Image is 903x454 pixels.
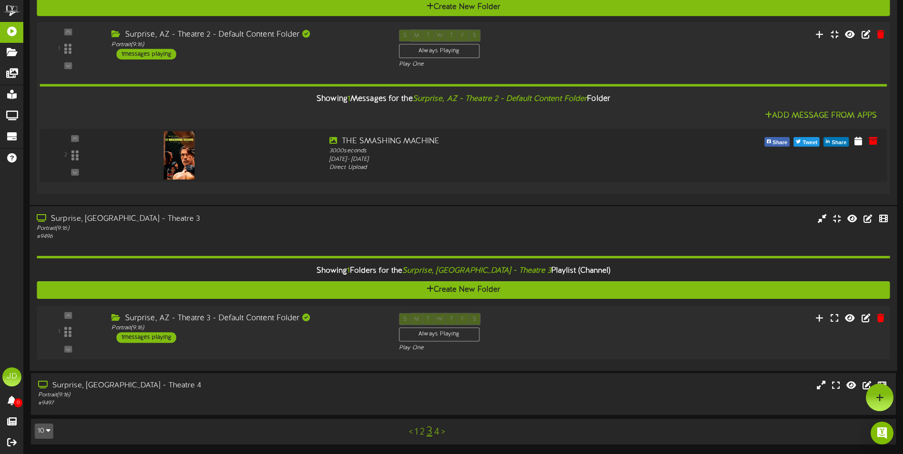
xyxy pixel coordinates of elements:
button: Tweet [794,137,820,147]
div: Portrait ( 9:16 ) [37,225,384,233]
span: Share [771,138,789,148]
i: Surprise, AZ - Theatre 2 - Default Content Folder [413,95,587,103]
div: Surprise, AZ - Theatre 3 - Default Content Folder [111,313,384,324]
button: Share [764,137,790,147]
a: 2 [420,427,425,437]
div: Always Playing [399,44,479,58]
div: Surprise, [GEOGRAPHIC_DATA] - Theatre 3 [37,214,384,225]
div: Surprise, [GEOGRAPHIC_DATA] - Theatre 4 [38,380,384,391]
i: Surprise, [GEOGRAPHIC_DATA] - Theatre 3 [402,266,551,275]
div: Portrait ( 9:16 ) [38,391,384,399]
div: # 9496 [37,233,384,241]
button: 10 [35,424,53,439]
span: 0 [14,398,22,407]
div: Showing Messages for the Folder [32,89,894,109]
div: JD [2,367,21,386]
span: Tweet [801,138,819,148]
div: Surprise, AZ - Theatre 2 - Default Content Folder [111,29,384,40]
span: Share [830,138,848,148]
div: # 9497 [38,399,384,407]
button: Add Message From Apps [762,109,880,121]
button: Create New Folder [37,281,890,299]
div: [DATE] - [DATE] [329,155,668,163]
div: Direct Upload [329,163,668,171]
div: Portrait ( 9:16 ) [111,40,384,49]
div: Open Intercom Messenger [871,422,893,444]
a: 4 [434,427,439,437]
a: 3 [427,425,432,438]
div: 3000 seconds [329,147,668,155]
span: 1 [347,266,350,275]
div: Play One [399,60,600,68]
div: 1 messages playing [117,332,177,343]
img: e806ca82-bb77-4cea-a6f7-c9c1585ad903.jpg [164,131,195,179]
div: Always Playing [399,327,479,342]
div: Portrait ( 9:16 ) [111,324,384,332]
div: THE SMASHING MACHINE [329,136,668,147]
a: > [441,427,445,437]
div: Play One [399,344,600,352]
div: Showing Folders for the Playlist (Channel) [30,261,897,281]
div: 1 messages playing [117,49,177,59]
a: 1 [415,427,418,437]
span: 1 [347,95,350,103]
button: Share [824,137,849,147]
a: < [409,427,413,437]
